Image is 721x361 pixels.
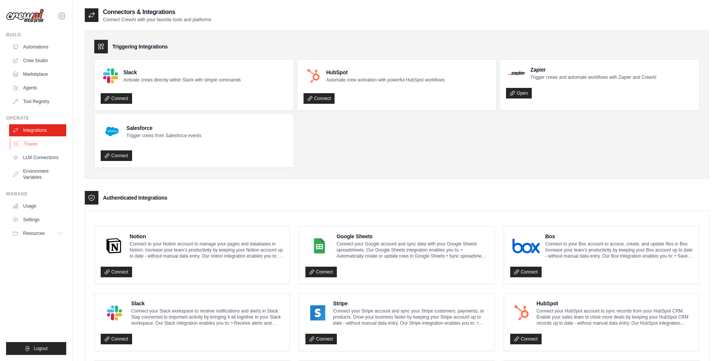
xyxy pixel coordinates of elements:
a: Automations [9,41,66,53]
a: Environment Variables [9,165,66,183]
img: Zapier Logo [508,71,525,75]
img: Notion Logo [103,238,125,253]
p: Automate crew activation with powerful HubSpot workflows [326,77,445,83]
a: Connect [510,267,542,277]
h4: Notion [130,233,284,240]
div: Manage [6,191,66,197]
div: Operate [6,115,66,121]
h3: Triggering Integrations [112,43,168,50]
p: Trigger crews from Salesforce events [126,133,201,139]
img: Stripe Logo [308,305,328,320]
span: Resources [23,230,45,236]
p: Connect your Stripe account and sync your Stripe customers, payments, or products. Grow your busi... [333,308,488,326]
a: Connect [101,93,132,104]
a: Usage [9,200,66,212]
img: Salesforce Logo [103,122,121,141]
img: Google Sheets Logo [308,238,331,253]
h4: Zapier [530,66,656,73]
img: HubSpot Logo [512,305,531,320]
a: Tool Registry [9,95,66,108]
p: Connect your HubSpot account to sync records from your HubSpot CRM. Enable your sales team to clo... [536,308,693,326]
a: Connect [305,267,337,277]
h2: Connectors & Integrations [103,8,211,17]
a: Crew Studio [9,55,66,67]
a: Traces [10,138,67,150]
p: Trigger crews and automate workflows with Zapier and CrewAI [530,74,656,80]
img: Box Logo [512,238,540,253]
p: Connect to your Box account to access, create, and update files in Box. Increase your team’s prod... [545,241,693,259]
a: Integrations [9,124,66,136]
h4: Slack [131,300,283,307]
div: Build [6,32,66,38]
button: Resources [9,227,66,239]
a: Open [506,88,531,98]
img: Slack Logo [103,305,126,320]
a: Marketplace [9,68,66,80]
h4: Salesforce [126,124,201,132]
img: HubSpot Logo [306,68,321,83]
a: LLM Connections [9,152,66,164]
p: Activate crews directly within Slack with simple commands [123,77,241,83]
a: Connect [101,150,132,161]
a: Connect [101,267,132,277]
span: Logout [34,345,48,352]
h4: Box [545,233,693,240]
a: Agents [9,82,66,94]
h4: HubSpot [326,69,445,76]
h3: Authenticated Integrations [103,194,167,202]
img: Logo [6,9,44,23]
p: Connect CrewAI with your favorite tools and platforms [103,17,211,23]
img: Slack Logo [103,68,118,83]
a: Connect [510,334,542,344]
h4: Stripe [333,300,488,307]
p: Connect your Google account and sync data with your Google Sheets spreadsheets. Our Google Sheets... [336,241,488,259]
a: Connect [305,334,337,344]
h4: Slack [123,69,241,76]
button: Logout [6,342,66,355]
h4: HubSpot [536,300,693,307]
p: Connect your Slack workspace to receive notifications and alerts in Slack. Stay connected to impo... [131,308,283,326]
a: Connect [101,334,132,344]
a: Connect [304,93,335,104]
a: Settings [9,214,66,226]
h4: Google Sheets [336,233,488,240]
p: Connect to your Notion account to manage your pages and databases in Notion. Increase your team’s... [130,241,284,259]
